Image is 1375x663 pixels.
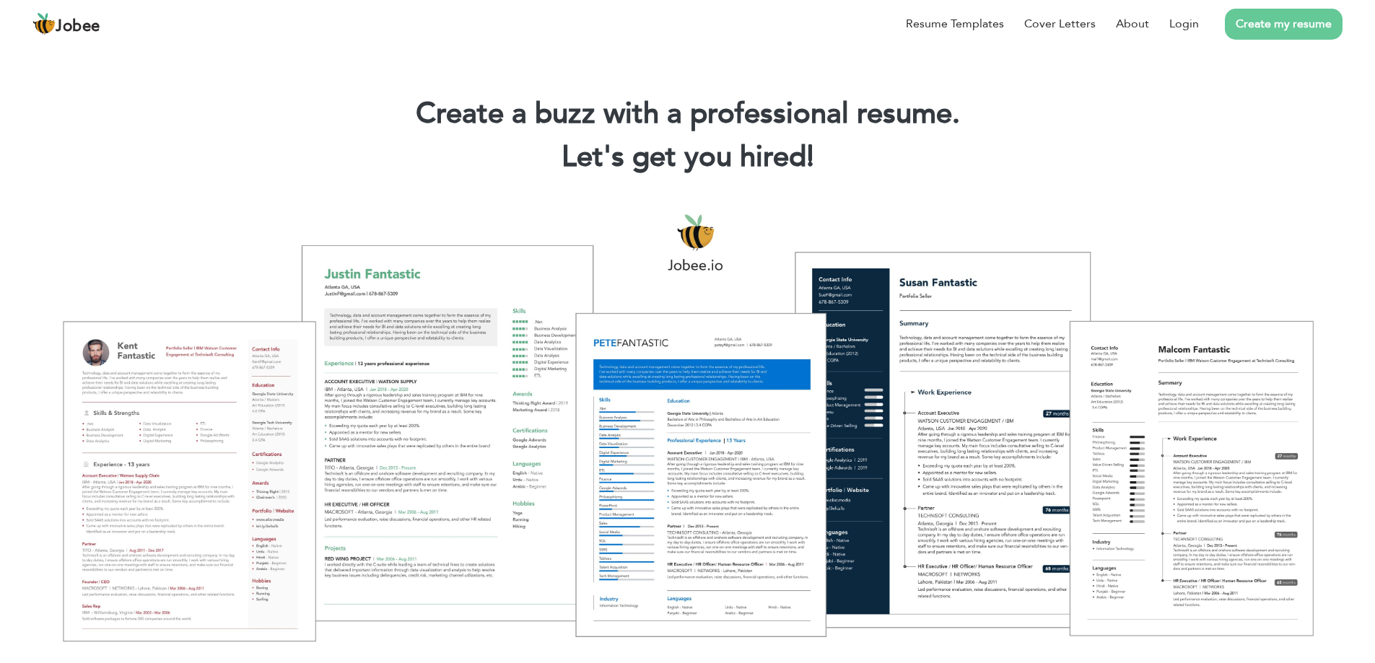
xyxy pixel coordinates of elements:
[906,15,1004,32] a: Resume Templates
[22,139,1353,176] h2: Let's
[1225,9,1343,40] a: Create my resume
[22,95,1353,133] h1: Create a buzz with a professional resume.
[32,12,100,35] a: Jobee
[807,137,813,177] span: |
[1116,15,1149,32] a: About
[1169,15,1199,32] a: Login
[632,137,814,177] span: get you hired!
[56,19,100,35] span: Jobee
[1024,15,1096,32] a: Cover Letters
[32,12,56,35] img: jobee.io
